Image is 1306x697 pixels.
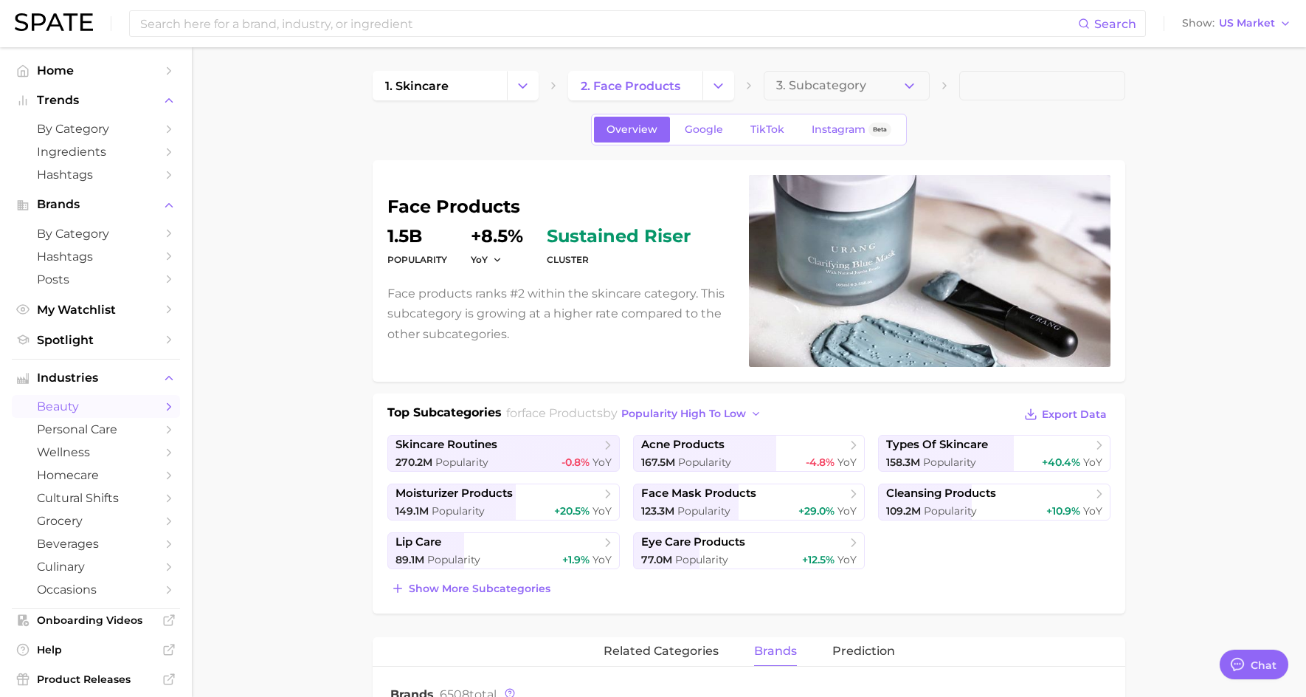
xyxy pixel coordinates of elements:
a: beverages [12,532,180,555]
input: Search here for a brand, industry, or ingredient [139,11,1078,36]
a: grocery [12,509,180,532]
a: homecare [12,464,180,487]
a: types of skincare158.3m Popularity+40.4% YoY [878,435,1110,472]
span: Spotlight [37,333,155,347]
a: moisturizer products149.1m Popularity+20.5% YoY [387,484,620,521]
span: beauty [37,399,155,413]
a: 2. face products [568,71,702,100]
a: 1. skincare [373,71,507,100]
span: +20.5% [554,504,590,518]
span: Prediction [832,645,895,658]
span: Show more subcategories [409,583,550,595]
span: Trends [37,94,155,107]
a: eye care products77.0m Popularity+12.5% YoY [633,532,866,569]
span: wellness [37,445,155,459]
span: -0.8% [562,456,590,469]
dd: +8.5% [471,227,523,245]
dd: 1.5b [387,227,447,245]
a: cleansing products109.2m Popularity+10.9% YoY [878,484,1110,521]
span: 2. face products [581,79,680,93]
span: Ingredients [37,145,155,159]
span: personal care [37,422,155,436]
a: acne products167.5m Popularity-4.8% YoY [633,435,866,472]
span: Hashtags [37,168,155,182]
span: 270.2m [395,456,432,469]
span: 158.3m [886,456,920,469]
span: Instagram [812,123,866,136]
a: by Category [12,117,180,140]
span: sustained riser [547,227,691,245]
span: types of skincare [886,438,988,452]
dt: cluster [547,251,691,269]
span: Export Data [1042,408,1107,421]
span: cleansing products [886,487,996,501]
span: Popularity [675,553,728,566]
button: Change Category [507,71,539,100]
button: 3. Subcategory [764,71,930,100]
span: Posts [37,272,155,286]
span: Search [1094,17,1136,31]
button: Show more subcategories [387,578,554,599]
button: YoY [471,253,502,266]
a: Overview [594,117,670,143]
span: related categories [604,645,719,658]
span: US Market [1219,19,1275,27]
a: culinary [12,555,180,578]
a: TikTok [738,117,797,143]
button: Export Data [1020,404,1110,425]
span: face products [522,406,603,420]
span: YoY [1083,504,1102,518]
a: skincare routines270.2m Popularity-0.8% YoY [387,435,620,472]
span: +12.5% [802,553,835,566]
span: Google [685,123,723,136]
span: Popularity [427,553,480,566]
span: Product Releases [37,673,155,686]
span: Home [37,63,155,78]
span: 77.0m [641,553,672,566]
span: YoY [837,553,857,566]
span: Beta [873,123,887,136]
button: ShowUS Market [1178,14,1295,33]
span: culinary [37,560,155,574]
a: Ingredients [12,140,180,163]
span: +29.0% [798,504,835,518]
span: lip care [395,535,441,549]
span: 149.1m [395,504,429,518]
span: Popularity [923,456,976,469]
span: +40.4% [1042,456,1080,469]
a: occasions [12,578,180,601]
span: 89.1m [395,553,424,566]
a: InstagramBeta [799,117,904,143]
span: 123.3m [641,504,674,518]
a: beauty [12,395,180,418]
span: Popularity [924,504,977,518]
span: +1.9% [562,553,590,566]
span: YoY [1083,456,1102,469]
span: Industries [37,371,155,385]
button: Trends [12,89,180,111]
span: for by [506,406,766,420]
a: Posts [12,268,180,291]
a: face mask products123.3m Popularity+29.0% YoY [633,484,866,521]
a: wellness [12,441,180,464]
a: Spotlight [12,329,180,351]
button: Change Category [702,71,734,100]
a: cultural shifts [12,487,180,509]
span: moisturizer products [395,487,513,501]
span: TikTok [750,123,784,136]
span: Show [1182,19,1215,27]
span: YoY [471,253,488,266]
h1: face products [387,198,731,216]
span: Popularity [678,456,731,469]
span: Help [37,643,155,656]
span: 3. Subcategory [776,79,866,92]
span: 1. skincare [385,79,449,93]
span: by Category [37,227,155,241]
a: Hashtags [12,245,180,268]
a: My Watchlist [12,298,180,321]
span: homecare [37,468,155,482]
span: brands [754,645,797,658]
span: YoY [592,553,612,566]
button: Industries [12,367,180,389]
span: Overview [607,123,657,136]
